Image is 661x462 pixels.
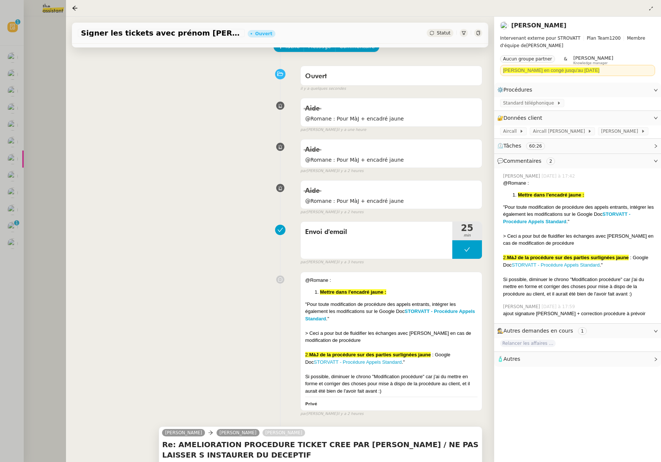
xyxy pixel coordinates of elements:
[503,254,655,268] div: : Google Doc ."
[526,142,545,150] nz-tag: 60:26
[305,351,477,366] div: : Google Doc ."
[503,143,521,149] span: Tâches
[500,55,555,63] nz-tag: Aucun groupe partner
[452,224,482,232] span: 25
[503,173,542,179] span: [PERSON_NAME]
[305,156,477,164] span: @Romane : Pour MàJ + encadré jaune
[437,30,450,36] span: Statut
[587,36,609,41] span: Plan Team
[165,430,202,435] span: [PERSON_NAME]
[503,115,542,121] span: Données client
[300,411,307,417] span: par
[300,86,346,92] span: il y a quelques secondes
[337,259,364,265] span: il y a 3 heures
[314,359,401,365] a: STORVATT - Procédure Appels Standard
[262,429,305,436] a: [PERSON_NAME]
[305,373,477,395] div: Si possible, diminuer le chrono "Modification procédure" car j'ai du mettre en forme et corriger ...
[503,356,520,362] span: Autres
[300,259,363,265] small: [PERSON_NAME]
[511,22,566,29] a: [PERSON_NAME]
[494,111,661,125] div: 🔐Données client
[340,42,375,51] span: Commentaire
[300,168,307,174] span: par
[304,42,335,52] button: Message
[503,87,532,93] span: Procédures
[81,29,242,37] span: Signer les tickets avec prénom [PERSON_NAME]
[162,439,479,460] h4: Re: AMELIORATION PROCEDURE TICKET CREE PAR [PERSON_NAME] / NE PAS LAISSER S INSTAURER DU DECEPTIF
[542,303,576,310] span: [DATE] à 17:59
[503,128,519,135] span: Aircall
[274,42,304,52] button: Tâche
[546,158,555,165] nz-tag: 2
[518,192,584,198] strong: Mettre dans l'encadré jaune :
[300,259,307,265] span: par
[503,255,507,260] span: 2.
[337,411,364,417] span: il y a 2 heures
[305,146,320,153] span: Aide
[217,429,260,436] a: [PERSON_NAME]
[503,211,631,224] a: STORVATT - Procédure Appels Standard
[512,262,599,268] a: STORVATT - Procédure Appels Standard
[305,402,317,406] b: Privé
[300,127,307,133] span: par
[337,209,364,215] span: il y a 2 heures
[285,42,300,51] span: Tâche
[497,356,520,362] span: 🧴
[300,168,363,174] small: [PERSON_NAME]
[305,352,309,357] span: 2.
[497,114,545,122] span: 🔐
[305,308,475,321] a: STORVATT - Procédure Appels Standard
[309,352,431,357] strong: MàJ de la procédure sur des parties surlignées jaune
[503,303,542,310] span: [PERSON_NAME]
[503,99,557,107] span: Standard téléphonique
[452,232,482,239] span: min
[507,255,629,260] strong: MàJ de la procédure sur des parties surlignées jaune
[494,139,661,153] div: ⏲️Tâches 60:26
[300,127,366,133] small: [PERSON_NAME]
[305,197,477,205] span: @Romane : Pour MàJ + encadré jaune
[500,34,655,49] span: [PERSON_NAME]
[500,340,556,347] span: Relancer les affaires de [PERSON_NAME]
[533,128,588,135] span: Aircall [PERSON_NAME]
[578,327,587,335] nz-tag: 1
[503,276,655,298] div: Si possible, diminuer le chrono "Modification procédure" car j'ai du mettre en forme et corriger ...
[500,22,508,30] img: users%2FLb8tVVcnxkNxES4cleXP4rKNCSJ2%2Favatar%2F2ff4be35-2167-49b6-8427-565bfd2dd78c
[497,86,536,94] span: ⚙️
[494,352,661,366] div: 🧴Autres
[573,55,613,61] span: [PERSON_NAME]
[335,42,379,52] button: Commentaire
[497,158,558,164] span: 💬
[305,73,327,80] span: Ouvert
[255,32,272,36] div: Ouvert
[305,227,448,238] span: Envoi d'email
[494,324,661,338] div: 🕵️Autres demandes en cours 1
[503,204,655,225] div: "Pour toute modification de procédure des appels entrants, intégrer les également les modificatio...
[503,232,655,247] div: > Ceci a pour but de fluidifier les échanges avec [PERSON_NAME] en cas de modification de procédure
[494,83,661,97] div: ⚙️Procédures
[308,42,331,51] span: Message
[305,188,320,194] span: Aide
[573,61,608,65] span: Knowledge manager
[337,127,366,133] span: il y a une heure
[500,36,581,41] span: Intervenant externe pour STROVATT
[503,158,541,164] span: Commentaires
[573,55,613,65] app-user-label: Knowledge manager
[305,115,477,123] span: @Romane : Pour MàJ + encadré jaune
[497,328,590,334] span: 🕵️
[305,105,320,112] span: Aide
[601,128,641,135] span: [PERSON_NAME]
[497,143,551,149] span: ⏲️
[300,209,363,215] small: [PERSON_NAME]
[503,67,599,73] span: [PERSON_NAME] en congé jusqu'au [DATE]
[503,328,573,334] span: Autres demandes en cours
[337,168,364,174] span: il y a 2 heures
[542,173,576,179] span: [DATE] à 17:42
[300,411,363,417] small: [PERSON_NAME]
[564,55,567,65] span: &
[320,289,386,295] strong: Mettre dans l'encadré jaune :
[503,179,655,187] div: @Romane :
[494,154,661,168] div: 💬Commentaires 2
[305,277,477,284] div: @Romane :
